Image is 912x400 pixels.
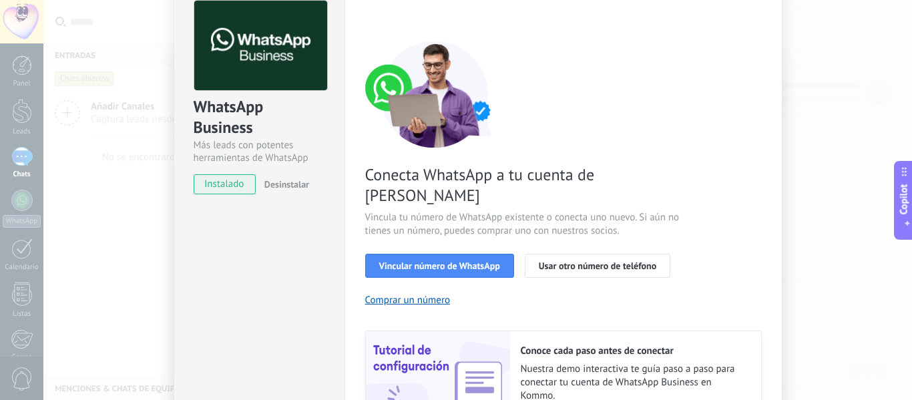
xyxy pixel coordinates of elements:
[521,345,748,357] h2: Conoce cada paso antes de conectar
[194,96,325,139] div: WhatsApp Business
[525,254,670,278] button: Usar otro número de teléfono
[194,174,255,194] span: instalado
[365,254,514,278] button: Vincular número de WhatsApp
[539,261,656,270] span: Usar otro número de teléfono
[365,164,683,206] span: Conecta WhatsApp a tu cuenta de [PERSON_NAME]
[259,174,309,194] button: Desinstalar
[194,139,325,164] div: Más leads con potentes herramientas de WhatsApp
[365,294,451,307] button: Comprar un número
[365,41,505,148] img: connect number
[365,211,683,238] span: Vincula tu número de WhatsApp existente o conecta uno nuevo. Si aún no tienes un número, puedes c...
[897,184,911,214] span: Copilot
[264,178,309,190] span: Desinstalar
[194,1,327,91] img: logo_main.png
[379,261,500,270] span: Vincular número de WhatsApp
